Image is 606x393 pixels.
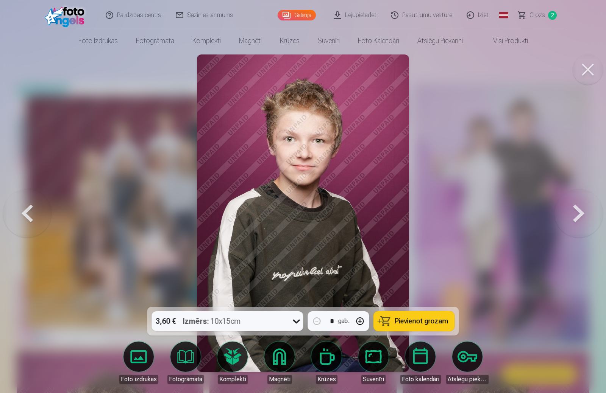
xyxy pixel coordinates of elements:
a: Foto izdrukas [117,342,160,384]
a: Atslēgu piekariņi [446,342,489,384]
a: Foto kalendāri [399,342,442,384]
a: Krūzes [305,342,348,384]
a: Komplekti [183,30,230,51]
a: Magnēti [258,342,301,384]
a: Foto kalendāri [349,30,408,51]
a: Magnēti [230,30,271,51]
a: Suvenīri [309,30,349,51]
a: Suvenīri [352,342,395,384]
div: 3,60 € [152,311,180,331]
a: Galerija [278,10,316,20]
strong: Izmērs : [183,316,209,326]
span: Grozs [529,11,545,20]
div: Fotogrāmata [167,375,204,384]
div: Foto kalendāri [400,375,441,384]
button: Pievienot grozam [374,311,454,331]
a: Atslēgu piekariņi [408,30,472,51]
span: 2 [548,11,557,20]
div: gab. [338,317,350,326]
a: Visi produkti [472,30,537,51]
div: Magnēti [267,375,292,384]
a: Komplekti [211,342,254,384]
div: 10x15cm [183,311,241,331]
div: Foto izdrukas [119,375,158,384]
a: Fotogrāmata [127,30,183,51]
a: Krūzes [271,30,309,51]
img: /fa1 [45,3,88,27]
div: Atslēgu piekariņi [446,375,489,384]
div: Komplekti [218,375,248,384]
div: Suvenīri [361,375,386,384]
div: Krūzes [316,375,337,384]
a: Fotogrāmata [164,342,207,384]
span: Pievienot grozam [395,318,448,325]
a: Foto izdrukas [69,30,127,51]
